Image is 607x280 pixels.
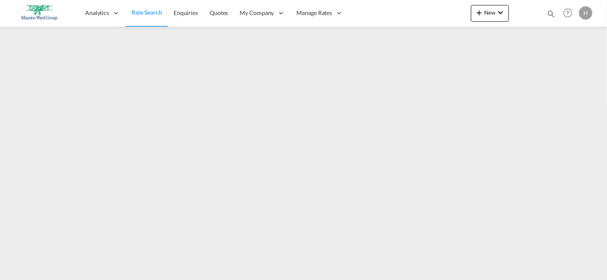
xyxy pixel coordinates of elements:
[546,9,556,22] div: icon-magnify
[474,9,506,16] span: New
[496,8,506,18] md-icon: icon-chevron-down
[297,9,332,17] span: Manage Rates
[561,6,579,21] div: Help
[474,8,484,18] md-icon: icon-plus 400-fg
[85,9,109,17] span: Analytics
[471,5,509,22] button: icon-plus 400-fgNewicon-chevron-down
[579,6,592,20] div: H
[13,4,69,23] img: b7b27bb0429211efb97b819954bbb47e.png
[132,9,162,16] span: Rate Search
[561,6,575,20] span: Help
[174,9,198,16] span: Enquiries
[240,9,274,17] span: My Company
[546,9,556,18] md-icon: icon-magnify
[210,9,228,16] span: Quotes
